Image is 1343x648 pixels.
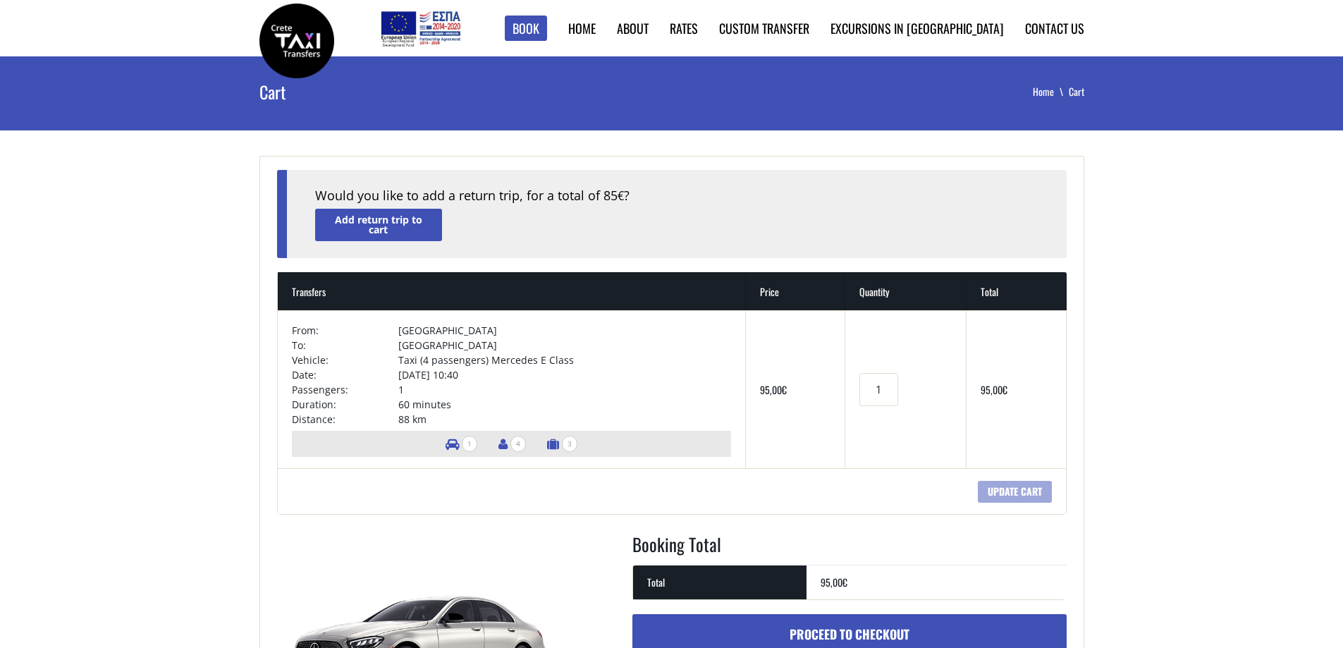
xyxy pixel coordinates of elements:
span: € [842,575,847,589]
span: € [782,382,787,397]
input: Update cart [978,481,1052,503]
span: 4 [510,436,526,452]
div: Would you like to add a return trip, for a total of 85 ? [315,187,1038,205]
td: Distance: [292,412,399,427]
a: Excursions in [GEOGRAPHIC_DATA] [830,19,1004,37]
td: [GEOGRAPHIC_DATA] [398,338,731,353]
li: Number of passengers [491,431,533,457]
a: About [617,19,649,37]
a: Home [568,19,596,37]
th: Transfers [278,272,746,310]
a: Rates [670,19,698,37]
td: 60 minutes [398,397,731,412]
span: 3 [562,436,577,452]
img: e-bannersEUERDF180X90.jpg [379,7,462,49]
img: Crete Taxi Transfers | Crete Taxi Transfers Cart | Crete Taxi Transfers [259,4,334,78]
a: Contact us [1025,19,1084,37]
th: Total [967,272,1067,310]
span: € [1002,382,1007,397]
li: Number of luggage items [540,431,584,457]
bdi: 95,00 [760,382,787,397]
a: Custom Transfer [719,19,809,37]
span: € [618,188,624,204]
span: 1 [462,436,477,452]
th: Total [633,565,807,599]
li: Number of vehicles [439,431,484,457]
th: Quantity [845,272,966,310]
td: 1 [398,382,731,397]
input: Transfers quantity [859,373,897,406]
li: Cart [1069,85,1084,99]
th: Price [746,272,846,310]
h2: Booking Total [632,532,1067,566]
td: [GEOGRAPHIC_DATA] [398,323,731,338]
td: 88 km [398,412,731,427]
td: Vehicle: [292,353,399,367]
td: To: [292,338,399,353]
td: Date: [292,367,399,382]
a: Book [505,16,547,42]
a: Crete Taxi Transfers | Crete Taxi Transfers Cart | Crete Taxi Transfers [259,32,334,47]
td: Passengers: [292,382,399,397]
bdi: 95,00 [821,575,847,589]
td: From: [292,323,399,338]
bdi: 95,00 [981,382,1007,397]
a: Home [1033,84,1069,99]
a: Add return trip to cart [315,209,442,240]
h1: Cart [259,56,537,127]
td: Duration: [292,397,399,412]
td: [DATE] 10:40 [398,367,731,382]
td: Taxi (4 passengers) Mercedes E Class [398,353,731,367]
